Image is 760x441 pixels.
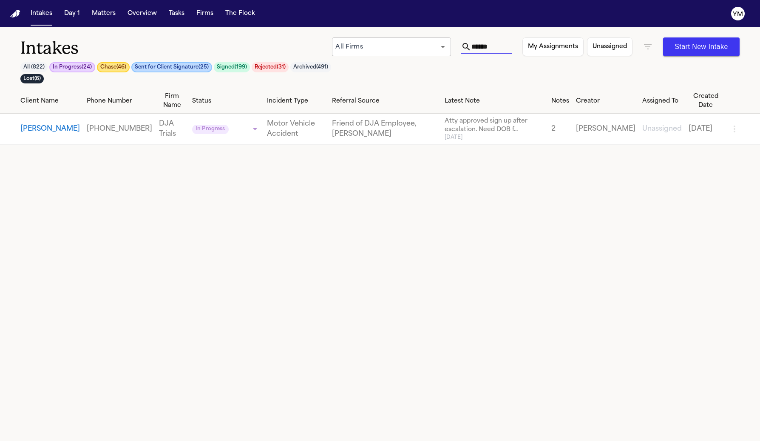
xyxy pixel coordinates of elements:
[49,62,95,72] button: In Progress(24)
[587,37,632,56] button: Unassigned
[551,126,556,132] span: 2
[576,124,635,134] a: View details for Luis Hernandez
[689,124,722,134] a: View details for Luis Hernandez
[642,124,682,134] a: View details for Luis Hernandez
[222,6,258,21] button: The Flock
[252,62,289,72] button: Rejected(31)
[193,6,217,21] button: Firms
[165,6,188,21] button: Tasks
[267,119,325,139] a: View details for Luis Hernandez
[27,6,56,21] button: Intakes
[61,6,83,21] button: Day 1
[445,134,544,141] span: [DATE]
[522,37,584,56] button: My Assignments
[689,92,722,110] div: Created Date
[88,6,119,21] button: Matters
[159,119,185,139] a: View details for Luis Hernandez
[192,97,260,106] div: Status
[733,11,743,17] text: YM
[97,62,130,72] button: Chase(46)
[20,62,48,72] button: All (822)
[131,62,212,72] button: Sent for Client Signature(25)
[159,92,185,110] div: Firm Name
[20,97,80,106] div: Client Name
[642,97,682,106] div: Assigned To
[445,117,544,134] span: Atty approved sign up after escalation. Need DOB f...
[214,62,250,72] button: Signed(199)
[87,124,152,134] a: View details for Luis Hernandez
[551,97,569,106] div: Notes
[20,37,332,59] h1: Intakes
[20,124,80,134] button: View details for Luis Hernandez
[124,6,160,21] button: Overview
[192,123,260,135] div: Update intake status
[335,44,363,50] span: All Firms
[10,10,20,18] img: Finch Logo
[20,74,44,83] button: Lost(6)
[332,97,438,106] div: Referral Source
[445,117,544,141] a: View details for Luis Hernandez
[551,124,569,134] a: View details for Luis Hernandez
[192,125,229,134] span: In Progress
[332,119,438,139] a: View details for Luis Hernandez
[445,97,544,106] div: Latest Note
[663,37,740,56] button: Start New Intake
[267,97,325,106] div: Incident Type
[642,126,682,132] span: Unassigned
[10,10,20,18] a: Home
[290,62,331,72] button: Archived(491)
[576,97,635,106] div: Creator
[87,97,152,106] div: Phone Number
